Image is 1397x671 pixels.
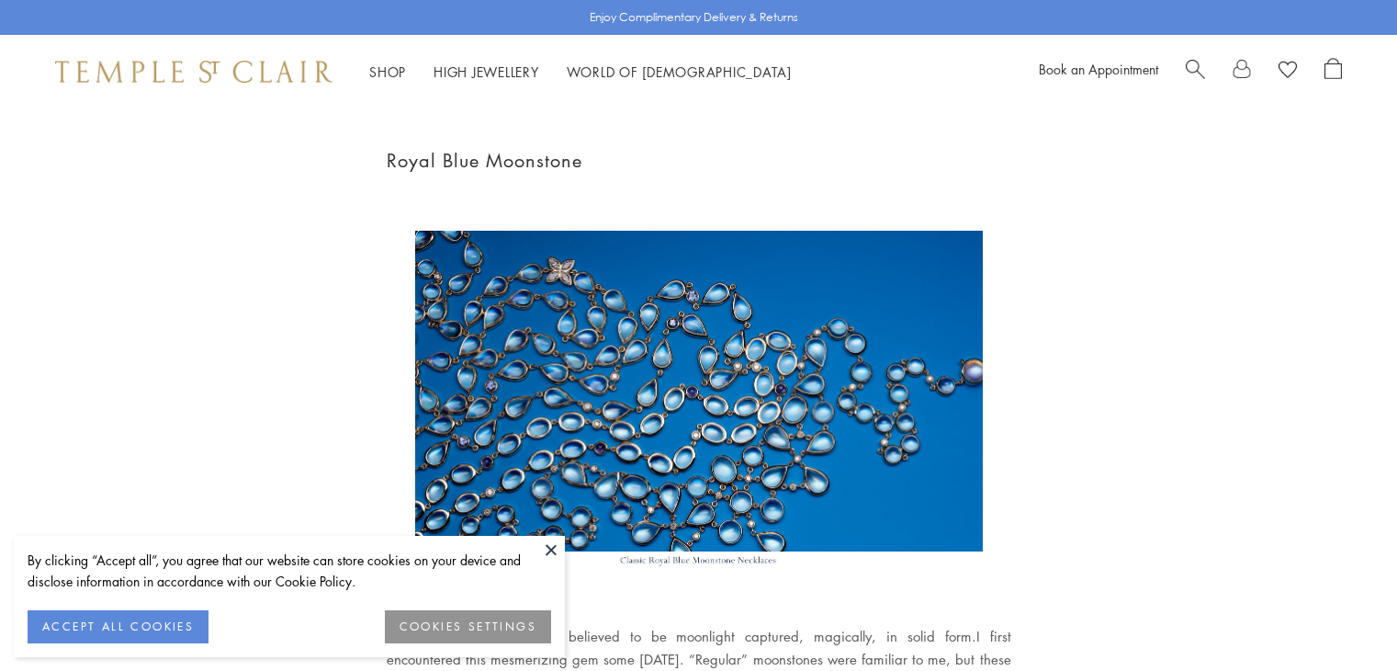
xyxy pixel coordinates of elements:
[387,145,1011,176] h1: Royal Blue Moonstone
[28,610,208,643] button: ACCEPT ALL COOKIES
[1305,585,1379,653] iframe: Gorgias live chat messenger
[369,61,792,84] nav: Main navigation
[28,550,551,592] div: By clicking “Accept all”, you agree that our website can store cookies on your device and disclos...
[55,61,332,83] img: Temple St. Clair
[369,63,406,81] a: ShopShop
[434,63,539,81] a: High JewelleryHigh Jewellery
[590,8,798,27] p: Enjoy Complimentary Delivery & Returns
[1186,58,1205,85] a: Search
[1039,60,1158,78] a: Book an Appointment
[1279,58,1297,85] a: View Wishlist
[567,63,792,81] a: World of [DEMOGRAPHIC_DATA]World of [DEMOGRAPHIC_DATA]
[385,610,551,643] button: COOKIES SETTINGS
[1324,58,1342,85] a: Open Shopping Bag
